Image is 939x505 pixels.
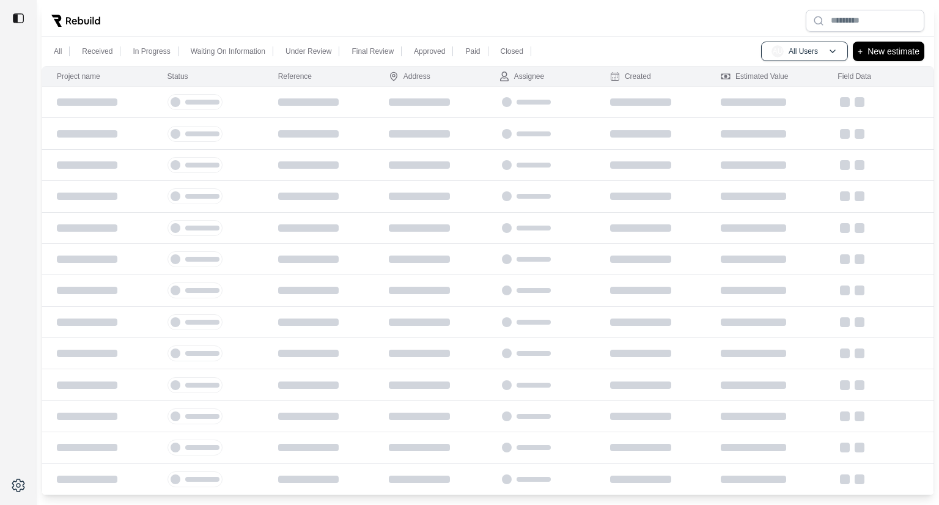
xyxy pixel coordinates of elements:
button: AUAll Users [761,42,848,61]
p: Under Review [285,46,331,56]
p: All Users [789,46,818,56]
div: Status [168,72,188,81]
p: Received [82,46,112,56]
span: AU [771,45,784,57]
div: Estimated Value [721,72,789,81]
div: Reference [278,72,312,81]
p: In Progress [133,46,170,56]
div: Address [389,72,430,81]
p: Waiting On Information [191,46,265,56]
div: Created [610,72,651,81]
img: Rebuild [51,15,100,27]
button: +New estimate [853,42,924,61]
p: All [54,46,62,56]
p: New estimate [867,44,919,59]
div: Field Data [838,72,871,81]
p: Closed [501,46,523,56]
p: Paid [465,46,480,56]
div: Assignee [499,72,544,81]
div: Project name [57,72,100,81]
img: toggle sidebar [12,12,24,24]
p: Approved [414,46,445,56]
p: + [858,44,863,59]
p: Final Review [352,46,394,56]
